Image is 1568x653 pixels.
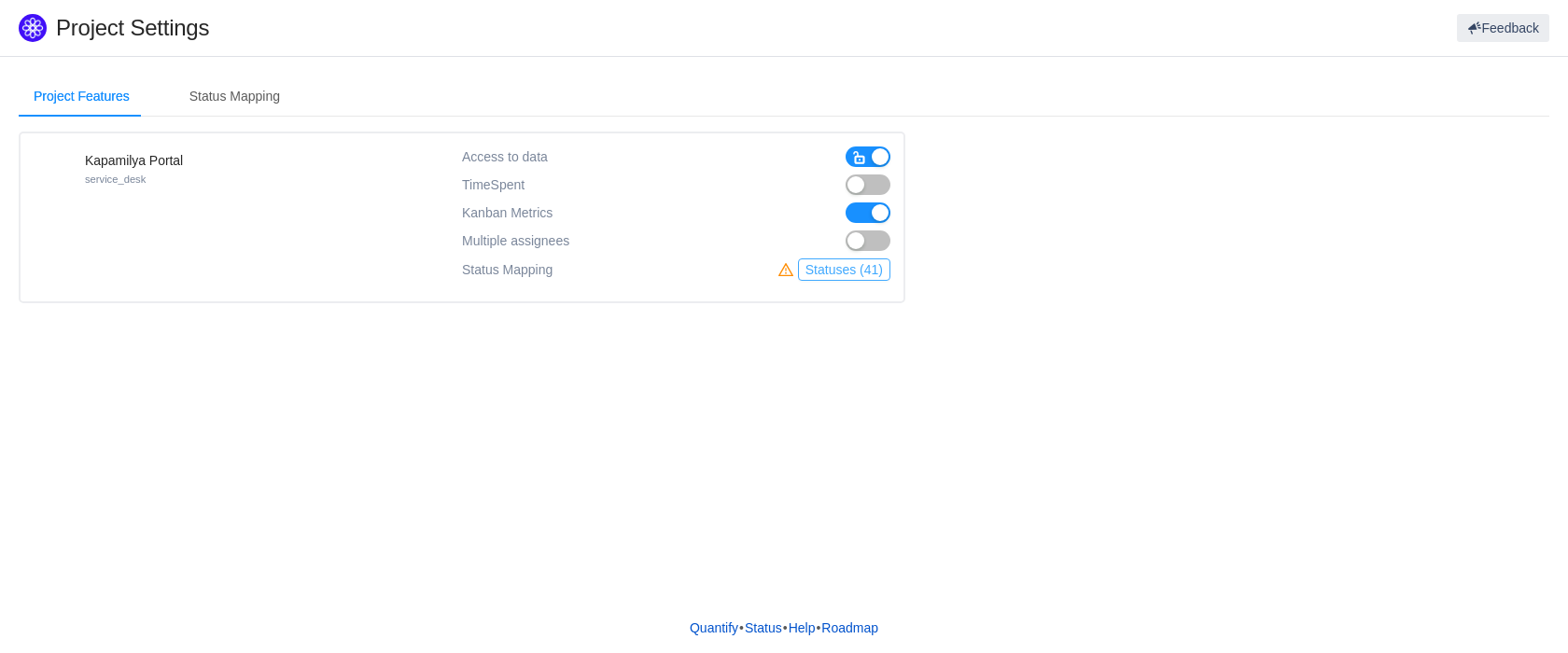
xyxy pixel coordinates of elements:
[820,614,879,642] a: Roadmap
[19,14,47,42] img: Quantify
[816,620,820,635] span: •
[1457,14,1549,42] button: Feedback
[462,146,548,167] div: Access to data
[462,177,525,193] span: TimeSpent
[744,614,783,642] a: Status
[462,258,553,281] div: Status Mapping
[783,620,788,635] span: •
[85,151,183,170] h4: Kapamilya Portal
[19,76,145,118] div: Project Features
[56,14,938,42] h1: Project Settings
[85,174,146,185] small: service_desk
[462,233,569,249] span: Multiple assignees
[739,620,744,635] span: •
[462,205,553,220] span: Kanban Metrics
[798,258,890,281] button: Statuses (41)
[778,262,798,277] i: icon: warning
[788,614,817,642] a: Help
[689,614,739,642] a: Quantify
[34,151,71,188] img: 10686
[175,76,295,118] div: Status Mapping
